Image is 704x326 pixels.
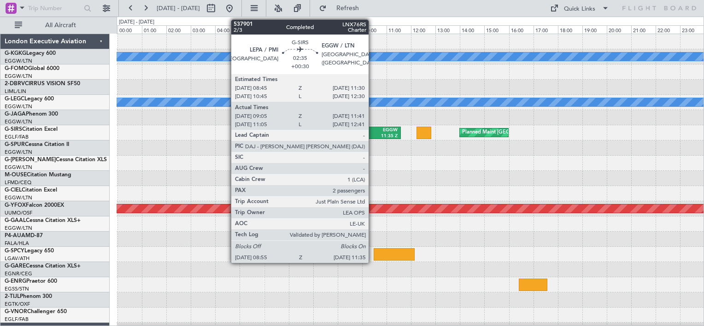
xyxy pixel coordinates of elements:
[484,25,509,34] div: 15:00
[462,126,607,140] div: Planned Maint [GEOGRAPHIC_DATA] ([GEOGRAPHIC_DATA])
[368,133,398,140] div: 11:35 Z
[435,25,460,34] div: 13:00
[289,25,313,34] div: 07:00
[5,134,29,140] a: EGLF/FAB
[5,142,69,147] a: G-SPURCessna Citation II
[5,240,29,247] a: FALA/HLA
[313,25,338,34] div: 08:00
[5,66,28,71] span: G-FOMO
[5,233,43,239] a: P4-AUAMD-87
[5,164,32,171] a: EGGW/LTN
[117,25,142,34] div: 00:00
[5,263,81,269] a: G-GARECessna Citation XLS+
[5,66,59,71] a: G-FOMOGlobal 6000
[5,255,29,262] a: LGAV/ATH
[5,96,24,102] span: G-LEGC
[5,218,81,223] a: G-GAALCessna Citation XLS+
[5,58,32,64] a: EGGW/LTN
[631,25,656,34] div: 21:00
[142,25,166,34] div: 01:00
[5,172,71,178] a: M-OUSECitation Mustang
[5,309,27,314] span: G-VNOR
[5,88,26,95] a: LIML/LIN
[166,25,191,34] div: 02:00
[338,133,368,140] div: 08:55 Z
[5,279,26,284] span: G-ENRG
[5,81,25,87] span: 2-DBRV
[5,96,54,102] a: G-LEGCLegacy 600
[5,301,30,308] a: EGTK/OXF
[5,51,26,56] span: G-KGKG
[264,25,289,34] div: 06:00
[338,25,362,34] div: 09:00
[5,111,58,117] a: G-JAGAPhenom 300
[460,25,484,34] div: 14:00
[5,172,27,178] span: M-OUSE
[329,5,367,12] span: Refresh
[5,81,80,87] a: 2-DBRVCIRRUS VISION SF50
[607,25,631,34] div: 20:00
[5,73,32,80] a: EGGW/LTN
[5,233,25,239] span: P4-AUA
[5,218,26,223] span: G-GAAL
[5,285,29,292] a: EGSS/STN
[5,127,58,132] a: G-SIRSCitation Excel
[5,187,22,193] span: G-CIEL
[215,25,240,34] div: 04:00
[5,203,64,208] a: G-YFOXFalcon 2000EX
[5,316,29,323] a: EGLF/FAB
[5,142,25,147] span: G-SPUR
[5,263,26,269] span: G-GARE
[10,18,100,33] button: All Aircraft
[5,103,32,110] a: EGGW/LTN
[362,25,387,34] div: 10:00
[509,25,534,34] div: 16:00
[656,25,680,34] div: 22:00
[240,25,264,34] div: 05:00
[5,203,26,208] span: G-YFOX
[5,309,67,314] a: G-VNORChallenger 650
[5,270,32,277] a: EGNR/CEG
[5,187,57,193] a: G-CIELCitation Excel
[5,248,24,254] span: G-SPCY
[5,279,57,284] a: G-ENRGPraetor 600
[368,127,398,134] div: EGGW
[5,118,32,125] a: EGGW/LTN
[5,179,31,186] a: LFMD/CEQ
[558,25,582,34] div: 18:00
[387,25,411,34] div: 11:00
[534,25,558,34] div: 17:00
[5,149,32,156] a: EGGW/LTN
[24,22,97,29] span: All Aircraft
[5,194,32,201] a: EGGW/LTN
[564,5,595,14] div: Quick Links
[546,1,614,16] button: Quick Links
[5,157,56,163] span: G-[PERSON_NAME]
[5,127,22,132] span: G-SIRS
[157,4,200,12] span: [DATE] - [DATE]
[582,25,607,34] div: 19:00
[5,111,26,117] span: G-JAGA
[5,248,54,254] a: G-SPCYLegacy 650
[191,25,215,34] div: 03:00
[5,157,107,163] a: G-[PERSON_NAME]Cessna Citation XLS
[28,1,81,15] input: Trip Number
[5,294,20,299] span: 2-TIJL
[119,18,154,26] div: [DATE] - [DATE]
[5,51,56,56] a: G-KGKGLegacy 600
[5,294,52,299] a: 2-TIJLPhenom 300
[5,210,32,216] a: UUMO/OSF
[411,25,435,34] div: 12:00
[315,1,370,16] button: Refresh
[338,127,368,134] div: LEPA
[5,225,32,232] a: EGGW/LTN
